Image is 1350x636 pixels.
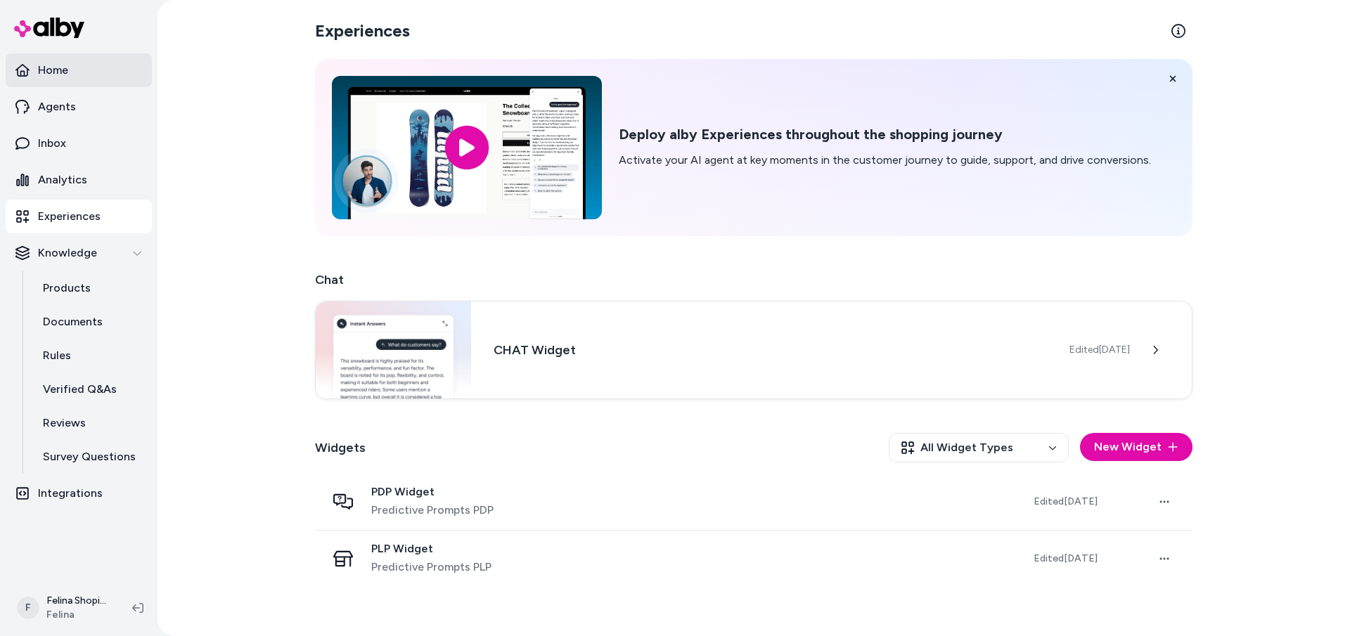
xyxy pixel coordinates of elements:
[43,347,71,364] p: Rules
[1069,343,1130,357] span: Edited [DATE]
[43,415,86,431] p: Reviews
[315,270,1192,290] h2: Chat
[43,280,91,297] p: Products
[316,301,471,398] img: Chat widget
[6,126,152,160] a: Inbox
[315,438,366,457] h2: Widgets
[371,502,494,519] span: Predictive Prompts PDP
[6,90,152,124] a: Agents
[6,163,152,197] a: Analytics
[43,313,103,330] p: Documents
[46,608,110,622] span: Felina
[38,62,68,79] p: Home
[315,20,410,42] h2: Experiences
[6,53,152,87] a: Home
[38,208,101,225] p: Experiences
[14,18,84,38] img: alby Logo
[29,406,152,440] a: Reviews
[38,245,97,261] p: Knowledge
[38,98,76,115] p: Agents
[371,559,491,576] span: Predictive Prompts PLP
[1034,552,1098,564] span: Edited [DATE]
[29,440,152,474] a: Survey Questions
[6,476,152,510] a: Integrations
[38,485,103,502] p: Integrations
[29,339,152,372] a: Rules
[1080,433,1192,461] button: New Widget
[43,448,136,465] p: Survey Questions
[17,597,39,619] span: F
[494,340,1047,360] h3: CHAT Widget
[315,301,1192,399] a: Chat widgetCHAT WidgetEdited[DATE]
[29,372,152,406] a: Verified Q&As
[8,585,121,630] button: FFelina ShopifyFelina
[6,200,152,233] a: Experiences
[1034,495,1098,507] span: Edited [DATE]
[371,542,491,556] span: PLP Widget
[29,271,152,305] a: Products
[6,236,152,270] button: Knowledge
[29,305,152,339] a: Documents
[371,485,494,499] span: PDP Widget
[619,152,1151,169] p: Activate your AI agent at key moments in the customer journey to guide, support, and drive conver...
[889,433,1069,462] button: All Widget Types
[43,381,117,398] p: Verified Q&As
[38,135,66,152] p: Inbox
[38,171,87,188] p: Analytics
[46,594,110,608] p: Felina Shopify
[619,126,1151,143] h2: Deploy alby Experiences throughout the shopping journey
